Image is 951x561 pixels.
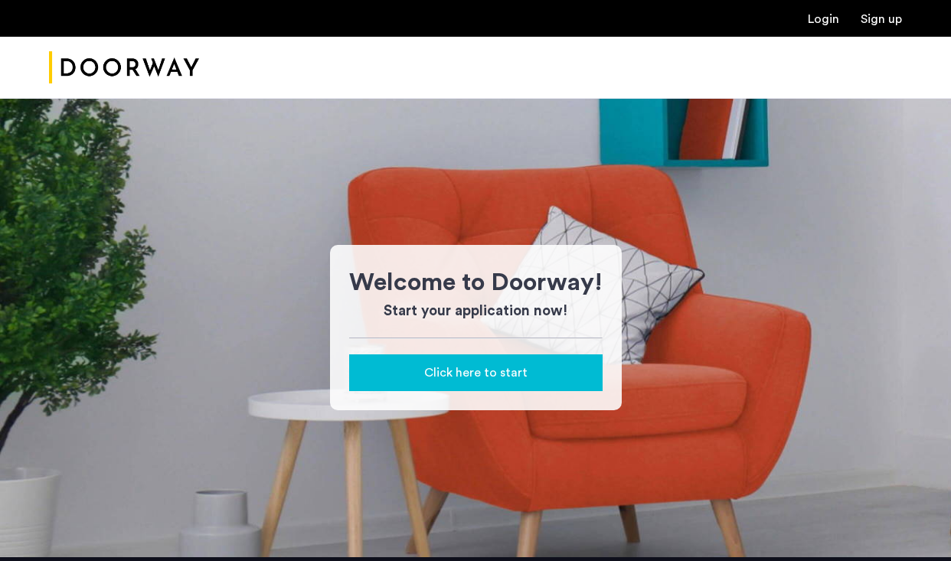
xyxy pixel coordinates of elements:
[349,264,603,301] h1: Welcome to Doorway!
[424,364,528,382] span: Click here to start
[349,301,603,322] h3: Start your application now!
[349,354,603,391] button: button
[49,39,199,96] a: Cazamio Logo
[49,39,199,96] img: logo
[861,13,902,25] a: Registration
[808,13,839,25] a: Login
